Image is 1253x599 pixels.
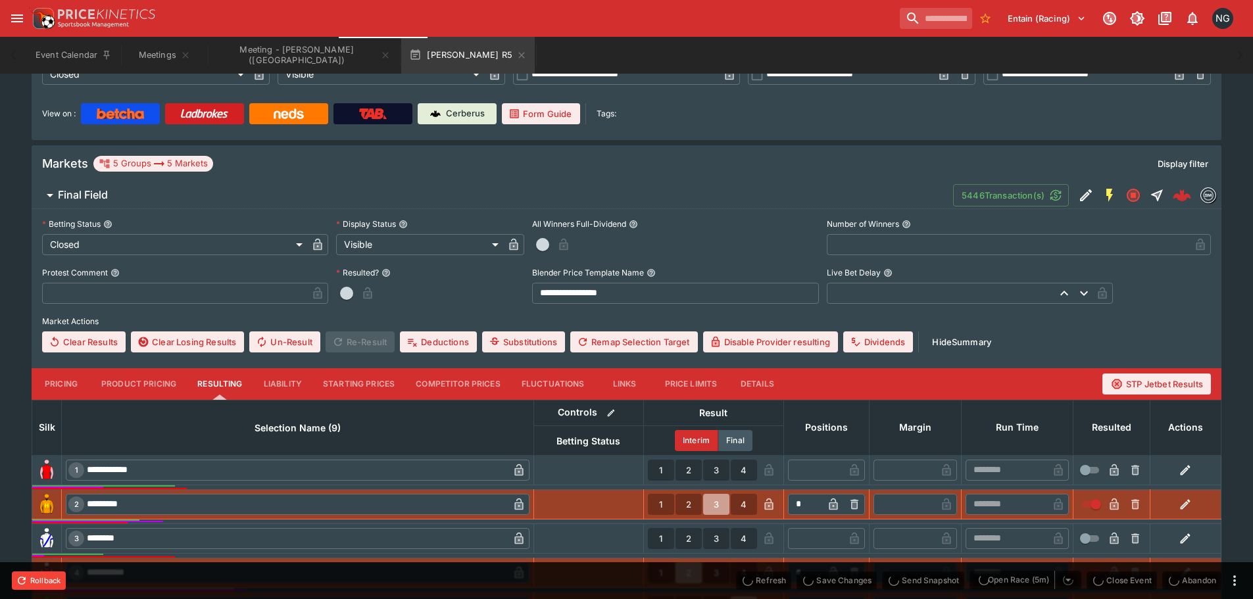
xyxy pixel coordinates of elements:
button: Rollback [12,571,66,590]
div: Nick Goss [1212,8,1233,29]
button: Straight [1145,183,1169,207]
button: Disable Provider resulting [703,331,838,352]
a: e649a820-a596-4733-bb2f-6352e72aa090 [1169,182,1195,208]
span: 2 [72,500,82,509]
label: Market Actions [42,312,1211,331]
button: Number of Winners [902,220,911,229]
button: Resulting [187,368,253,400]
button: Clear Losing Results [131,331,244,352]
img: Ladbrokes [180,108,228,119]
button: Resulted? [381,268,391,277]
th: Result [643,400,783,425]
button: No Bookmarks [975,8,996,29]
button: 3 [703,494,729,515]
button: SGM Enabled [1098,183,1121,207]
button: Links [595,368,654,400]
button: 4 [731,494,757,515]
button: Meeting - Bowen (AUS) [209,37,399,74]
button: Product Pricing [91,368,187,400]
button: 2 [676,494,702,515]
button: 4 [731,460,757,481]
div: betmakers [1200,187,1216,203]
span: Betting Status [542,433,635,449]
img: Sportsbook Management [58,22,129,28]
button: Details [727,368,787,400]
div: Visible [336,234,503,255]
img: TabNZ [359,108,387,119]
span: Mark an event as closed and abandoned. [1162,573,1221,586]
label: Tags: [597,103,616,124]
button: Blender Price Template Name [647,268,656,277]
p: Blender Price Template Name [532,267,644,278]
img: Cerberus [430,108,441,119]
button: 1 [648,494,674,515]
p: Display Status [336,218,396,229]
button: 3 [703,528,729,549]
button: Remap Selection Target [570,331,698,352]
p: Cerberus [446,107,485,120]
span: 1 [72,466,81,475]
p: Resulted? [336,267,379,278]
div: 5 Groups 5 Markets [99,156,208,172]
button: [PERSON_NAME] R5 [401,37,535,74]
span: 3 [72,534,82,543]
button: Clear Results [42,331,126,352]
th: Silk [32,400,62,455]
th: Resulted [1073,400,1150,455]
img: runner 1 [36,460,57,481]
button: 2 [676,460,702,481]
button: Interim [675,430,718,451]
button: Edit Detail [1074,183,1098,207]
button: Pricing [32,368,91,400]
label: View on : [42,103,76,124]
span: Re-Result [326,331,395,352]
svg: Closed [1125,187,1141,203]
button: Final Field [32,182,953,208]
button: Price Limits [654,368,728,400]
button: Toggle light/dark mode [1125,7,1149,30]
button: All Winners Full-Dividend [629,220,638,229]
button: Substitutions [482,331,565,352]
div: e649a820-a596-4733-bb2f-6352e72aa090 [1173,186,1191,204]
button: Display filter [1150,153,1216,174]
img: runner 3 [36,528,57,549]
a: Form Guide [502,103,580,124]
button: Display Status [399,220,408,229]
button: HideSummary [924,331,999,352]
button: Meetings [122,37,207,74]
span: Selection Name (9) [240,420,355,436]
div: Closed [42,64,249,85]
button: Select Tenant [1000,8,1094,29]
img: PriceKinetics Logo [29,5,55,32]
p: Number of Winners [827,218,899,229]
button: 1 [648,460,674,481]
button: Un-Result [249,331,320,352]
button: 2 [676,528,702,549]
button: Documentation [1153,7,1177,30]
div: Visible [278,64,484,85]
button: Betting Status [103,220,112,229]
th: Positions [783,400,869,455]
button: Bulk edit [602,404,620,421]
h6: Final Field [58,188,108,202]
button: 4 [731,528,757,549]
th: Actions [1150,400,1221,455]
img: logo-cerberus--red.svg [1173,186,1191,204]
button: 5446Transaction(s) [953,184,1069,206]
button: Event Calendar [28,37,120,74]
p: Protest Comment [42,267,108,278]
button: Fluctuations [511,368,595,400]
button: STP Jetbet Results [1102,373,1211,395]
button: Deductions [400,331,477,352]
h5: Markets [42,156,88,171]
input: search [900,8,972,29]
button: Nick Goss [1208,4,1237,33]
img: Neds [274,108,303,119]
button: Competitor Prices [405,368,511,400]
button: Closed [1121,183,1145,207]
th: Controls [533,400,643,425]
p: All Winners Full-Dividend [532,218,626,229]
button: Starting Prices [312,368,405,400]
img: Betcha [97,108,144,119]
